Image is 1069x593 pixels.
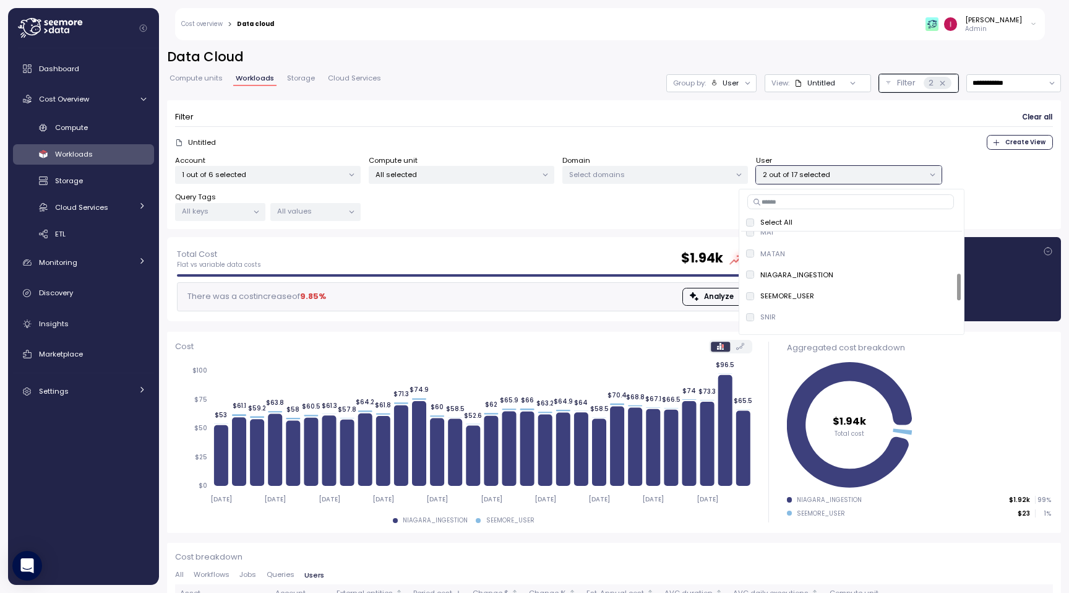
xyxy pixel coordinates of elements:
a: Dashboard [13,56,154,81]
tspan: [DATE] [480,495,502,503]
tspan: $70.4 [607,391,627,399]
button: Collapse navigation [135,24,151,33]
tspan: [DATE] [534,495,556,503]
tspan: $1.94k [833,414,866,428]
tspan: $62 [485,401,497,409]
tspan: [DATE] [372,495,394,503]
label: User [756,155,772,167]
p: Cost [175,340,194,353]
h2: Data Cloud [167,48,1061,66]
span: Workloads [55,149,93,159]
a: Monitoring [13,250,154,275]
tspan: $61.1 [232,402,246,410]
tspan: $53 [215,412,227,420]
p: All keys [182,206,248,216]
tspan: $75 [194,396,207,404]
tspan: $60 [431,404,444,412]
label: Domain [562,155,590,167]
tspan: $74.9 [410,386,429,394]
p: SEEMORE_USER [760,291,814,301]
tspan: $71.3 [393,391,409,399]
span: Compute [55,123,88,132]
tspan: [DATE] [318,495,340,503]
p: MATAN [760,249,785,259]
div: Untitled [794,78,835,88]
a: Cloud Services [13,197,154,217]
tspan: $64.2 [356,399,374,407]
div: NIAGARA_INGESTION [797,496,862,504]
div: SEEMORE_USER [797,509,845,518]
button: Clear all [1021,108,1053,126]
span: Storage [287,75,315,82]
tspan: $57.8 [338,406,356,414]
span: Cloud Services [55,202,108,212]
p: Untitled [188,137,216,147]
div: There was a cost increase of [184,290,326,303]
div: Open Intercom Messenger [12,551,42,581]
tspan: $0 [199,482,207,490]
div: Aggregated cost breakdown [787,342,1051,354]
span: Marketplace [39,349,83,359]
p: $1.92k [1009,496,1030,504]
a: Insights [13,311,154,336]
span: Monitoring [39,258,77,267]
a: Storage [13,171,154,191]
p: Group by: [673,78,706,88]
p: Cost breakdown [175,551,1053,563]
p: Total Cost [177,248,261,261]
a: Discovery [13,281,154,306]
tspan: $65.5 [734,397,752,405]
button: Create View [987,135,1053,150]
p: Admin [965,25,1022,33]
tspan: $60.5 [302,403,320,411]
p: 1 % [1036,509,1050,518]
p: 1 out of 6 selected [182,170,343,180]
tspan: $58 [286,405,299,413]
span: Users [304,572,324,579]
p: Select All [760,217,792,227]
span: All [175,571,184,578]
img: ACg8ocKLuhHFaZBJRg6H14Zm3JrTaqN1bnDy5ohLcNYWE-rfMITsOg=s96-c [944,17,957,30]
p: Filter [175,111,194,123]
div: NIAGARA_INGESTION [403,516,468,525]
button: Filter2 [879,74,958,92]
span: Create View [1005,136,1045,149]
a: Cost overview [181,21,223,27]
tspan: $58.5 [445,405,464,413]
tspan: [DATE] [426,495,448,503]
tspan: $66.5 [662,396,680,404]
p: View: [771,78,789,88]
p: 99 % [1036,496,1050,504]
span: Clear all [1022,109,1052,126]
tspan: $61.8 [375,401,391,409]
span: Workflows [194,571,230,578]
span: Workloads [236,75,274,82]
p: SNIR [760,312,776,322]
a: Settings [13,379,154,404]
tspan: $96.5 [716,361,734,370]
label: Compute unit [369,155,418,167]
span: Storage [55,176,83,186]
tspan: $52.6 [464,412,482,420]
p: Select domains [569,170,731,180]
label: Query Tags [175,192,216,203]
a: Marketplace [13,342,154,366]
span: Analyze [704,288,734,305]
tspan: $61.3 [321,402,337,410]
p: 2 [929,77,934,89]
a: Workloads [13,144,154,165]
tspan: [DATE] [264,495,286,503]
a: Compute [13,118,154,138]
p: 2 out of 17 selected [763,170,924,180]
tspan: $64 [574,399,588,407]
button: Analyze [682,288,744,306]
tspan: $64.9 [554,397,573,405]
span: Settings [39,386,69,396]
tspan: [DATE] [210,495,232,503]
tspan: $58.5 [590,405,608,413]
tspan: $63.8 [266,399,284,407]
span: Queries [267,571,294,578]
tspan: [DATE] [697,495,718,503]
span: Cloud Services [328,75,381,82]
